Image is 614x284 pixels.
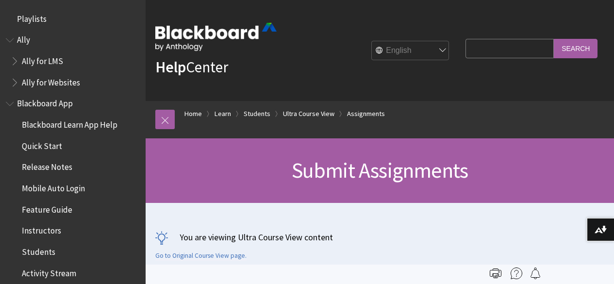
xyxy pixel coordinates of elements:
[215,108,231,120] a: Learn
[155,23,277,51] img: Blackboard by Anthology
[17,96,73,109] span: Blackboard App
[490,267,501,279] img: Print
[347,108,385,120] a: Assignments
[372,41,449,61] select: Site Language Selector
[22,138,62,151] span: Quick Start
[22,265,76,278] span: Activity Stream
[22,244,55,257] span: Students
[22,180,85,193] span: Mobile Auto Login
[22,117,117,130] span: Blackboard Learn App Help
[155,57,186,77] strong: Help
[6,32,140,91] nav: Book outline for Anthology Ally Help
[17,32,30,45] span: Ally
[17,11,47,24] span: Playlists
[155,231,604,243] p: You are viewing Ultra Course View content
[292,157,468,184] span: Submit Assignments
[554,39,597,58] input: Search
[22,159,72,172] span: Release Notes
[530,267,541,279] img: Follow this page
[244,108,270,120] a: Students
[155,57,228,77] a: HelpCenter
[511,267,522,279] img: More help
[184,108,202,120] a: Home
[22,201,72,215] span: Feature Guide
[6,11,140,27] nav: Book outline for Playlists
[155,251,247,260] a: Go to Original Course View page.
[22,223,61,236] span: Instructors
[22,74,80,87] span: Ally for Websites
[283,108,334,120] a: Ultra Course View
[22,53,63,66] span: Ally for LMS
